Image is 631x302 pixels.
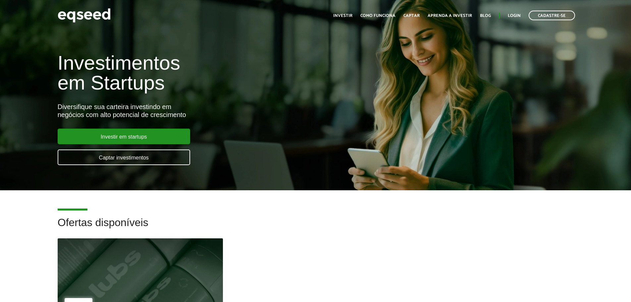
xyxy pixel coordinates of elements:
[508,14,521,18] a: Login
[58,103,363,119] div: Diversifique sua carteira investindo em negócios com alto potencial de crescimento
[58,129,190,144] a: Investir em startups
[58,217,574,238] h2: Ofertas disponíveis
[360,14,395,18] a: Como funciona
[428,14,472,18] a: Aprenda a investir
[58,7,111,24] img: EqSeed
[58,53,363,93] h1: Investimentos em Startups
[529,11,575,20] a: Cadastre-se
[58,150,190,165] a: Captar investimentos
[403,14,420,18] a: Captar
[333,14,352,18] a: Investir
[480,14,491,18] a: Blog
